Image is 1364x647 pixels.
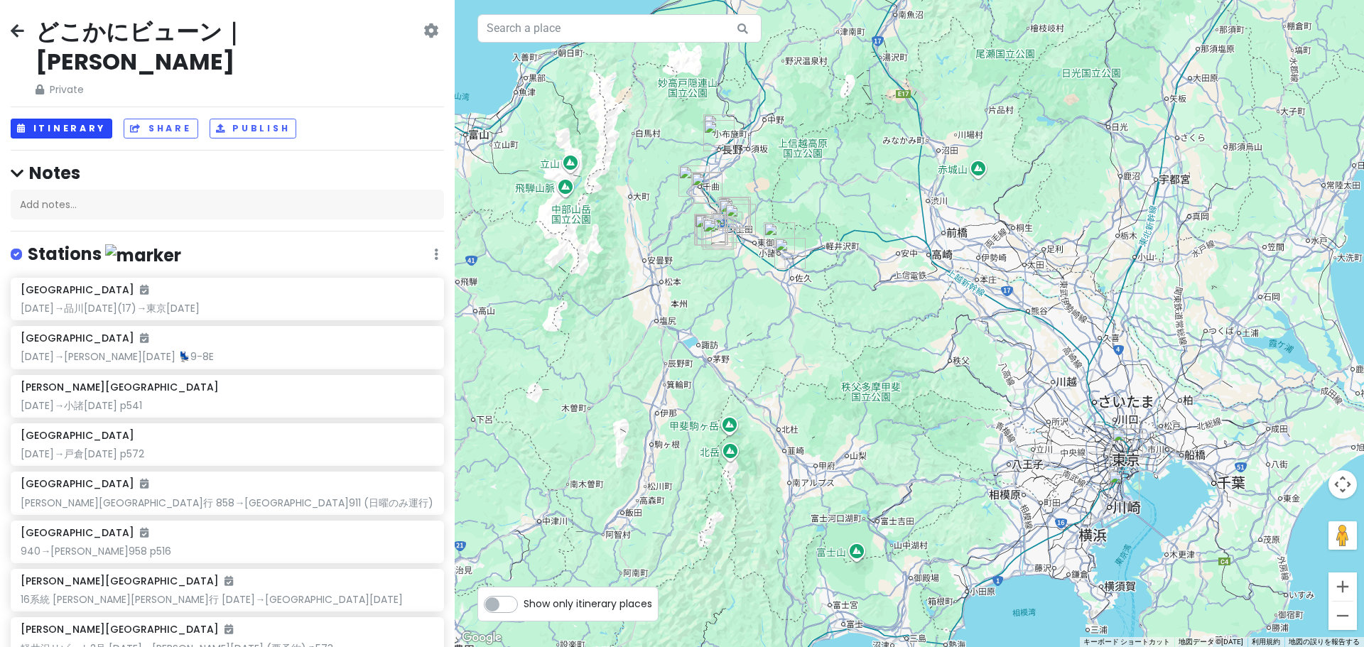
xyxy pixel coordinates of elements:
i: Added to itinerary [140,285,148,295]
button: Itinerary [11,119,112,139]
div: 生島足島神社 [711,212,742,243]
span: Show only itinerary places [524,596,652,611]
div: [PERSON_NAME][GEOGRAPHIC_DATA]行 858→[GEOGRAPHIC_DATA]911 (日曜のみ運行) [21,496,433,509]
div: 940→[PERSON_NAME]958 p516 [21,545,433,558]
div: [DATE]→戸倉[DATE] p572 [21,447,433,460]
input: Search a place [477,14,762,43]
button: キーボード ショートカット [1083,637,1170,647]
div: [DATE]→[PERSON_NAME][DATE] 💺9-8E [21,350,433,363]
div: 小諸駅 [764,222,795,254]
div: [DATE]→品川[DATE](17)→東京[DATE] [21,302,433,315]
i: Added to itinerary [140,528,148,538]
img: Google [458,629,505,647]
div: 前山寺 [705,217,737,249]
button: 地図のカメラ コントロール [1328,470,1357,499]
h6: [GEOGRAPHIC_DATA] [21,526,148,539]
h6: [GEOGRAPHIC_DATA] [21,429,134,442]
span: Private [36,82,421,97]
div: 旧西塩田小学校 [701,216,732,247]
button: 地図上にペグマンをドロップして、ストリートビューを開きます [1328,521,1357,550]
h6: [PERSON_NAME][GEOGRAPHIC_DATA] [21,575,233,587]
h4: Notes [11,162,444,184]
button: ズームアウト [1328,602,1357,630]
div: Add notes... [11,190,444,219]
i: Added to itinerary [224,624,233,634]
i: Added to itinerary [224,576,233,586]
a: 利用規約（新しいタブで開きます） [1252,638,1280,646]
div: 長野駅 [703,120,735,151]
button: ズームイン [1328,572,1357,601]
button: Publish [210,119,297,139]
h6: [PERSON_NAME][GEOGRAPHIC_DATA] [21,623,233,636]
div: [DATE]→小諸[DATE] p541 [21,399,433,412]
h6: [GEOGRAPHIC_DATA] [21,332,148,344]
button: Share [124,119,197,139]
h2: どこかにビューン｜[PERSON_NAME] [36,17,421,76]
h4: Stations [28,243,181,266]
div: 上田城下町 柳町（北国街道上田宿） [720,197,751,228]
div: 東京駅 [1112,428,1143,460]
span: 地図データ ©[DATE] [1179,638,1243,646]
div: 別所温泉 相染閣 あいそめの湯 [697,214,728,245]
h6: [GEOGRAPHIC_DATA] [21,477,148,490]
div: 上山田温泉入口 [691,172,722,203]
a: Google マップでこの地域を開きます（新しいウィンドウが開きます） [458,629,505,647]
a: 地図の誤りを報告する [1289,638,1360,646]
div: 天空橋駅 [1108,470,1140,501]
div: 北向観音堂(常樂教寺) [695,214,726,246]
div: 上田駅 [719,200,750,231]
h6: [GEOGRAPHIC_DATA] [21,283,148,296]
div: 佐久平駅 [774,238,806,269]
div: 八日堂 信濃国分寺 [725,204,756,235]
div: 上山田温泉 旬樹庵 湯本 柏屋 [691,173,722,204]
h6: [PERSON_NAME][GEOGRAPHIC_DATA] [21,381,219,393]
div: 常楽寺 [695,214,726,245]
div: 安楽寺 [694,214,725,245]
img: marker [105,244,181,266]
div: 城山公園前 [703,114,735,146]
div: 中禅寺 [703,219,734,250]
div: 上田城跡 [718,197,749,229]
div: 16系統 [PERSON_NAME][PERSON_NAME]行 [DATE]→[GEOGRAPHIC_DATA][DATE] [21,593,433,606]
div: 姨捨駅 [678,165,710,197]
i: Added to itinerary [140,333,148,343]
i: Added to itinerary [140,479,148,489]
